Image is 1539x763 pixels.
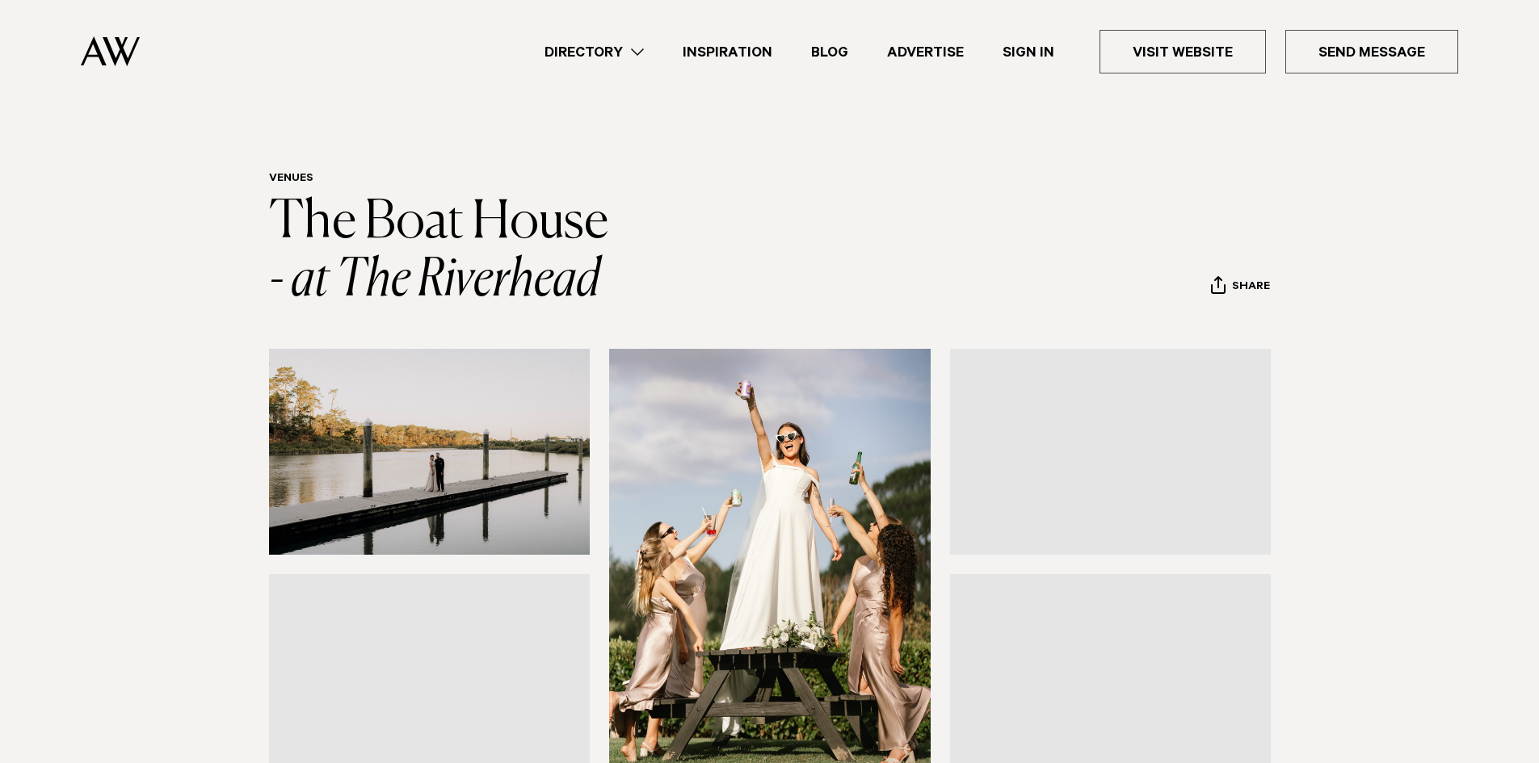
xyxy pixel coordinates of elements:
[81,36,140,66] img: Auckland Weddings Logo
[1100,30,1266,73] a: Visit Website
[868,41,983,63] a: Advertise
[269,173,313,186] a: Venues
[950,349,1272,555] a: groomsmen auckland wedding
[269,197,608,307] a: The Boat House - at The Riverhead
[525,41,663,63] a: Directory
[1285,30,1458,73] a: Send Message
[1232,280,1270,296] span: Share
[792,41,868,63] a: Blog
[1210,275,1271,300] button: Share
[663,41,792,63] a: Inspiration
[983,41,1074,63] a: Sign In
